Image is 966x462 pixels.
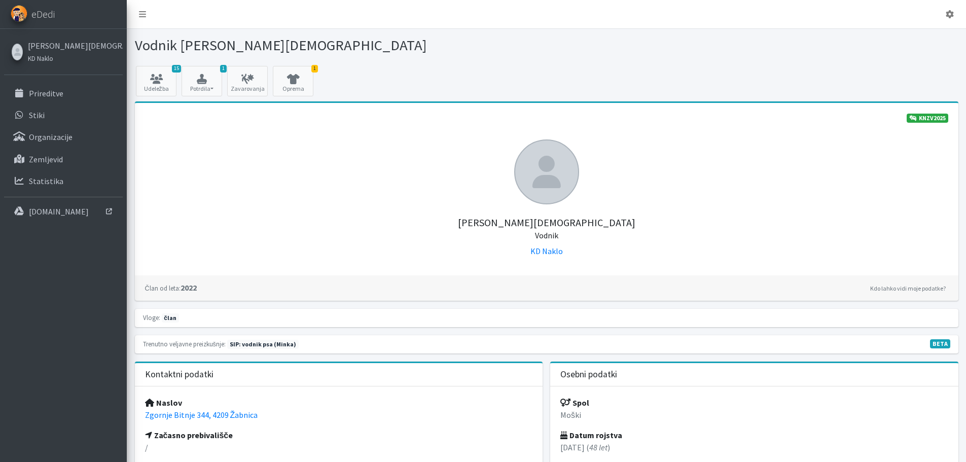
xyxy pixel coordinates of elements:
[182,66,222,96] button: 1 Potrdila
[29,154,63,164] p: Zemljevid
[4,127,123,147] a: Organizacije
[560,430,622,440] strong: Datum rojstva
[145,282,197,293] strong: 2022
[29,206,89,217] p: [DOMAIN_NAME]
[29,110,45,120] p: Stiki
[11,5,27,22] img: eDedi
[28,54,53,62] small: KD Naklo
[907,114,948,123] a: KNZV2025
[311,65,318,73] span: 1
[145,369,213,380] h3: Kontaktni podatki
[227,340,299,349] span: Naslednja preizkušnja: jesen 2026
[28,40,120,52] a: [PERSON_NAME][DEMOGRAPHIC_DATA]
[143,313,160,322] small: Vloge:
[227,66,268,96] a: Zavarovanja
[560,441,948,453] p: [DATE] ( )
[4,105,123,125] a: Stiki
[273,66,313,96] a: 1 Oprema
[4,149,123,169] a: Zemljevid
[29,88,63,98] p: Prireditve
[560,369,617,380] h3: Osebni podatki
[145,398,182,408] strong: Naslov
[220,65,227,73] span: 1
[4,201,123,222] a: [DOMAIN_NAME]
[530,246,563,256] a: KD Naklo
[145,441,533,453] p: /
[29,132,73,142] p: Organizacije
[560,398,589,408] strong: Spol
[145,430,233,440] strong: Začasno prebivališče
[535,230,558,240] small: Vodnik
[143,340,226,348] small: Trenutno veljavne preizkušnje:
[930,339,950,348] span: V fazi razvoja
[589,442,607,452] em: 48 let
[145,284,181,292] small: Član od leta:
[135,37,543,54] h1: Vodnik [PERSON_NAME][DEMOGRAPHIC_DATA]
[4,83,123,103] a: Prireditve
[145,204,948,241] h5: [PERSON_NAME][DEMOGRAPHIC_DATA]
[560,409,948,421] p: Moški
[4,171,123,191] a: Statistika
[31,7,55,22] span: eDedi
[162,313,179,323] span: član
[172,65,181,73] span: 15
[868,282,948,295] a: Kdo lahko vidi moje podatke?
[28,52,120,64] a: KD Naklo
[29,176,63,186] p: Statistika
[145,410,258,420] a: Zgornje Bitnje 344, 4209 Žabnica
[136,66,176,96] a: 15 Udeležba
